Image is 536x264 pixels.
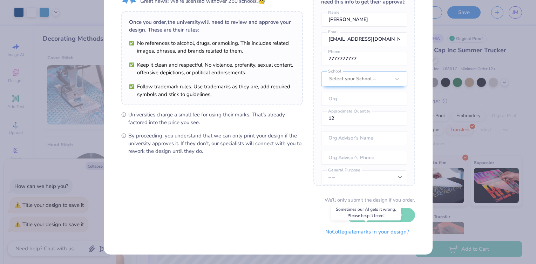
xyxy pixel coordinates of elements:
[331,204,401,221] div: Sometimes our AI gets it wrong. Please help it learn!
[129,61,295,76] li: Keep it clean and respectful. No violence, profanity, sexual content, offensive depictions, or po...
[321,52,407,66] input: Phone
[129,18,295,34] div: Once you order, the university will need to review and approve your design. These are their rules:
[321,151,407,165] input: Org Advisor's Phone
[129,83,295,98] li: Follow trademark rules. Use trademarks as they are, add required symbols and stick to guidelines.
[128,132,303,155] span: By proceeding, you understand that we can only print your design if the university approves it. I...
[129,39,295,55] li: No references to alcohol, drugs, or smoking. This includes related images, phrases, and brands re...
[321,131,407,145] input: Org Advisor's Name
[321,13,407,27] input: Name
[321,32,407,46] input: Email
[321,111,407,126] input: Approximate Quantity
[321,92,407,106] input: Org
[128,111,303,126] span: Universities charge a small fee for using their marks. That’s already factored into the price you...
[319,225,415,239] button: NoCollegiatemarks in your design?
[325,196,415,204] div: We’ll only submit the design if you order.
